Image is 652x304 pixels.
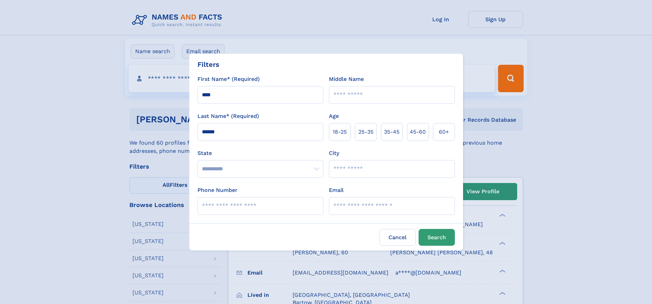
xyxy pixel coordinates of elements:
label: Middle Name [329,75,364,83]
button: Search [419,229,455,246]
div: Filters [197,59,219,70]
label: First Name* (Required) [197,75,260,83]
span: 45‑60 [410,128,426,136]
label: Last Name* (Required) [197,112,259,120]
label: Age [329,112,339,120]
label: Phone Number [197,186,238,194]
label: City [329,149,339,157]
span: 35‑45 [384,128,399,136]
label: Cancel [380,229,416,246]
label: State [197,149,323,157]
span: 60+ [439,128,449,136]
label: Email [329,186,344,194]
span: 18‑25 [333,128,347,136]
span: 25‑35 [358,128,373,136]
